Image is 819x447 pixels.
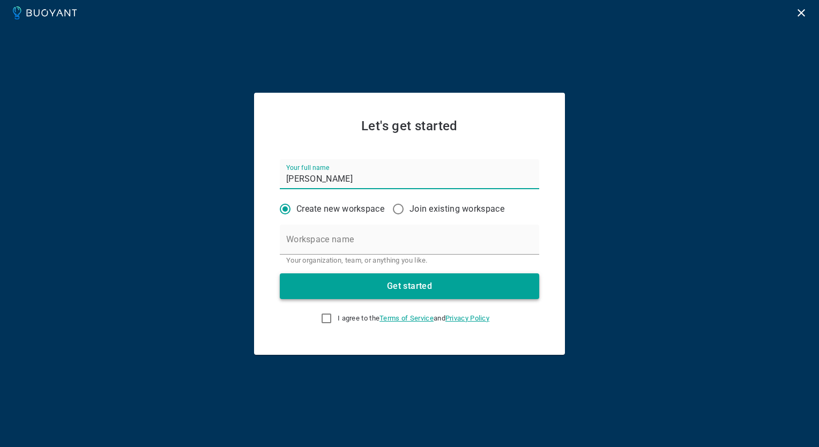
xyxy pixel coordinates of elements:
span: I agree to the and [338,314,489,323]
p: Your organization, team, or anything you like. [286,256,533,265]
p: Create new workspace [296,204,384,214]
a: Logout [792,7,810,17]
p: Join existing workspace [409,204,504,214]
button: Logout [792,4,810,22]
label: Your full name [286,163,329,172]
button: Get started [280,273,539,299]
h4: Get started [387,281,432,292]
a: Terms of Service [379,314,434,322]
h2: Let's get started [280,118,539,133]
a: Privacy Policy [445,314,489,322]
